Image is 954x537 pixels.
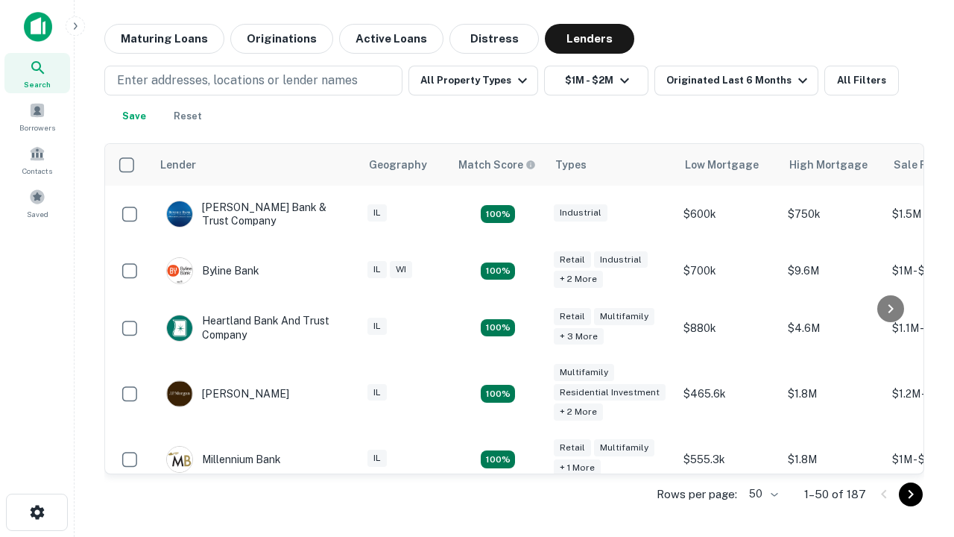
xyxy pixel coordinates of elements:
img: picture [167,258,192,283]
button: Originations [230,24,333,54]
img: picture [167,201,192,227]
td: $1.8M [780,431,885,488]
div: Matching Properties: 20, hasApolloMatch: undefined [481,263,515,280]
span: Borrowers [19,122,55,134]
a: Contacts [4,139,70,180]
th: Low Mortgage [676,144,780,186]
td: $700k [676,242,780,299]
td: $880k [676,299,780,356]
button: $1M - $2M [544,66,648,95]
td: $750k [780,186,885,242]
p: 1–50 of 187 [804,486,866,503]
div: Originated Last 6 Months [666,72,812,89]
button: Save your search to get updates of matches that match your search criteria. [110,101,158,131]
div: Matching Properties: 18, hasApolloMatch: undefined [481,319,515,337]
div: Matching Properties: 28, hasApolloMatch: undefined [481,205,515,223]
div: Multifamily [594,439,654,456]
th: Capitalize uses an advanced AI algorithm to match your search with the best lender. The match sco... [449,144,546,186]
img: picture [167,447,192,472]
div: Millennium Bank [166,446,281,473]
div: Types [555,156,587,174]
button: All Filters [824,66,899,95]
td: $9.6M [780,242,885,299]
div: Lender [160,156,196,174]
div: [PERSON_NAME] Bank & Trust Company [166,201,345,227]
a: Search [4,53,70,93]
th: Lender [151,144,360,186]
td: $4.6M [780,299,885,356]
span: Contacts [22,165,52,177]
div: High Mortgage [789,156,868,174]
button: Originated Last 6 Months [654,66,818,95]
div: Multifamily [554,364,614,381]
div: Retail [554,251,591,268]
div: Retail [554,308,591,325]
div: + 3 more [554,328,604,345]
div: Byline Bank [166,257,259,284]
p: Enter addresses, locations or lender names [117,72,358,89]
button: Distress [449,24,539,54]
iframe: Chat Widget [879,370,954,442]
th: Geography [360,144,449,186]
div: [PERSON_NAME] [166,380,289,407]
div: IL [367,384,387,401]
div: IL [367,318,387,335]
div: IL [367,261,387,278]
div: Matching Properties: 27, hasApolloMatch: undefined [481,385,515,403]
button: All Property Types [408,66,538,95]
a: Borrowers [4,96,70,136]
td: $555.3k [676,431,780,488]
th: High Mortgage [780,144,885,186]
img: picture [167,315,192,341]
div: + 2 more [554,403,603,421]
div: Geography [369,156,427,174]
div: WI [390,261,412,278]
button: Reset [164,101,212,131]
td: $1.8M [780,357,885,432]
div: + 2 more [554,271,603,288]
div: Heartland Bank And Trust Company [166,314,345,341]
th: Types [546,144,676,186]
div: Industrial [594,251,648,268]
button: Lenders [545,24,634,54]
td: $600k [676,186,780,242]
h6: Match Score [458,157,533,173]
img: capitalize-icon.png [24,12,52,42]
div: + 1 more [554,459,601,477]
button: Go to next page [899,483,923,506]
div: Residential Investment [554,384,666,401]
td: $465.6k [676,357,780,432]
img: picture [167,381,192,406]
div: IL [367,450,387,467]
a: Saved [4,183,70,223]
span: Saved [27,208,48,220]
div: Matching Properties: 16, hasApolloMatch: undefined [481,450,515,468]
button: Maturing Loans [104,24,224,54]
p: Rows per page: [657,486,737,503]
div: 50 [743,483,780,505]
div: Industrial [554,204,607,222]
button: Active Loans [339,24,443,54]
div: Capitalize uses an advanced AI algorithm to match your search with the best lender. The match sco... [458,157,536,173]
button: Enter addresses, locations or lender names [104,66,402,95]
div: Retail [554,439,591,456]
div: Low Mortgage [685,156,759,174]
span: Search [24,78,51,90]
div: Multifamily [594,308,654,325]
div: IL [367,204,387,222]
